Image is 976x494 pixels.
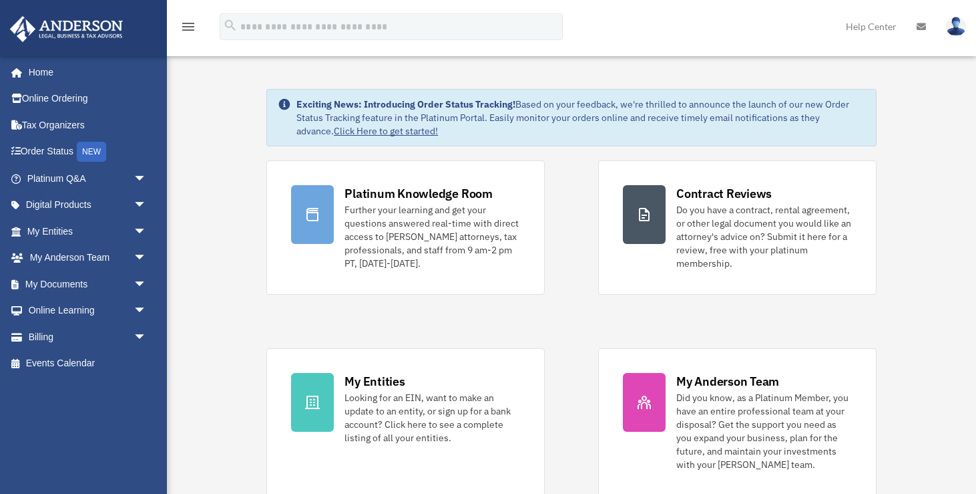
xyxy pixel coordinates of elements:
[134,271,160,298] span: arrow_drop_down
[134,245,160,272] span: arrow_drop_down
[180,23,196,35] a: menu
[334,125,438,137] a: Click Here to get started!
[9,192,167,219] a: Digital Productsarrow_drop_down
[296,98,515,110] strong: Exciting News: Introducing Order Status Tracking!
[598,160,877,295] a: Contract Reviews Do you have a contract, rental agreement, or other legal document you would like...
[676,391,852,471] div: Did you know, as a Platinum Member, you have an entire professional team at your disposal? Get th...
[223,18,238,33] i: search
[134,297,160,325] span: arrow_drop_down
[676,185,772,202] div: Contract Reviews
[344,373,405,390] div: My Entities
[9,245,167,271] a: My Anderson Teamarrow_drop_down
[134,218,160,245] span: arrow_drop_down
[676,203,852,270] div: Do you have a contract, rental agreement, or other legal document you would like an attorney's ad...
[180,19,196,35] i: menu
[9,86,167,112] a: Online Ordering
[9,138,167,166] a: Order StatusNEW
[6,16,127,42] img: Anderson Advisors Platinum Portal
[134,165,160,193] span: arrow_drop_down
[77,142,106,162] div: NEW
[676,373,779,390] div: My Anderson Team
[296,98,865,138] div: Based on your feedback, we're thrilled to announce the launch of our new Order Status Tracking fe...
[9,218,167,245] a: My Entitiesarrow_drop_down
[266,160,545,295] a: Platinum Knowledge Room Further your learning and get your questions answered real-time with dire...
[946,17,966,36] img: User Pic
[344,391,520,445] div: Looking for an EIN, want to make an update to an entity, or sign up for a bank account? Click her...
[9,112,167,138] a: Tax Organizers
[134,192,160,219] span: arrow_drop_down
[344,185,493,202] div: Platinum Knowledge Room
[9,271,167,297] a: My Documentsarrow_drop_down
[9,350,167,377] a: Events Calendar
[344,203,520,270] div: Further your learning and get your questions answered real-time with direct access to [PERSON_NAM...
[9,165,167,192] a: Platinum Q&Aarrow_drop_down
[9,297,167,324] a: Online Learningarrow_drop_down
[134,324,160,351] span: arrow_drop_down
[9,324,167,350] a: Billingarrow_drop_down
[9,59,160,86] a: Home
